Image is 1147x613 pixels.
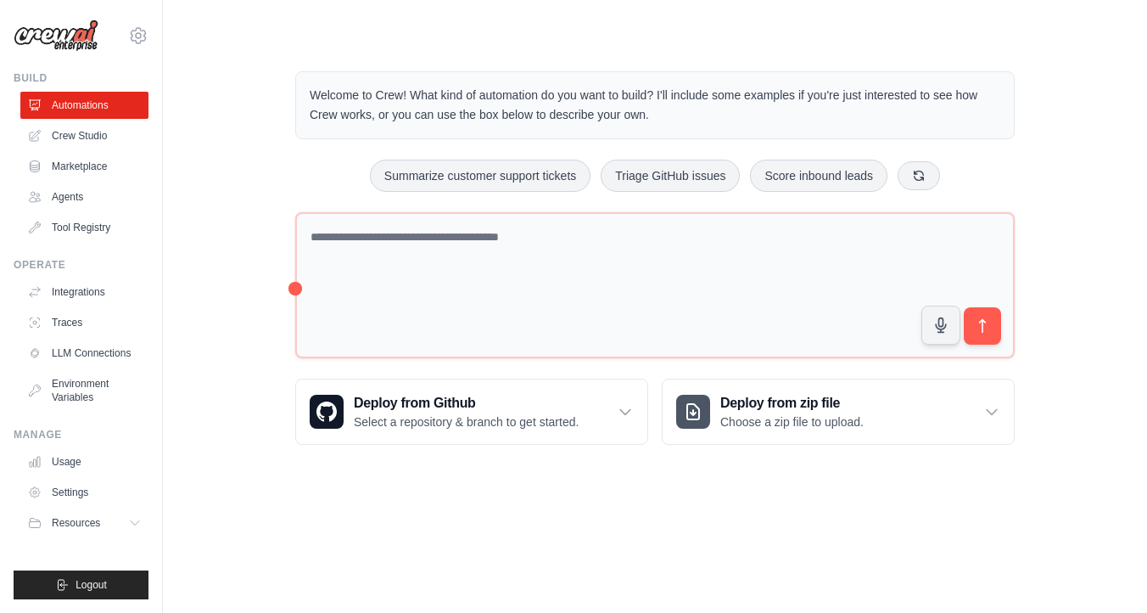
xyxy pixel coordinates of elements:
[20,340,148,367] a: LLM Connections
[20,370,148,411] a: Environment Variables
[20,92,148,119] a: Automations
[14,428,148,441] div: Manage
[20,183,148,211] a: Agents
[20,509,148,537] button: Resources
[20,214,148,241] a: Tool Registry
[354,413,579,430] p: Select a repository & branch to get started.
[14,571,148,599] button: Logout
[310,86,1000,125] p: Welcome to Crew! What kind of automation do you want to build? I'll include some examples if you'...
[20,122,148,149] a: Crew Studio
[601,160,740,192] button: Triage GitHub issues
[750,160,887,192] button: Score inbound leads
[720,413,864,430] p: Choose a zip file to upload.
[354,393,579,413] h3: Deploy from Github
[52,516,100,530] span: Resources
[20,309,148,336] a: Traces
[20,479,148,506] a: Settings
[370,160,590,192] button: Summarize customer support tickets
[14,71,148,85] div: Build
[20,448,148,475] a: Usage
[20,153,148,180] a: Marketplace
[20,278,148,306] a: Integrations
[720,393,864,413] h3: Deploy from zip file
[76,578,107,592] span: Logout
[14,20,98,52] img: Logo
[14,258,148,272] div: Operate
